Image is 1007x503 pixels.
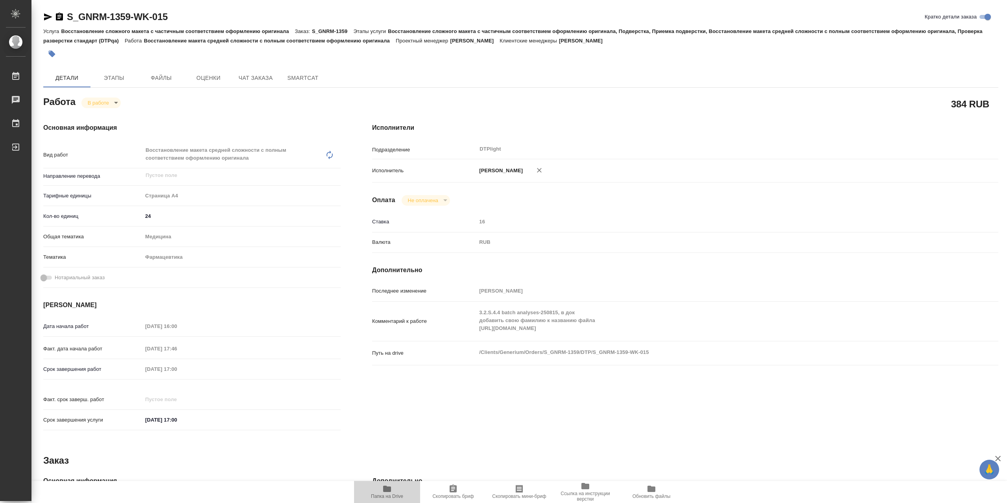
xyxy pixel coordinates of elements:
[43,94,76,108] h2: Работа
[925,13,977,21] span: Кратко детали заказа
[372,195,395,205] h4: Оплата
[43,322,142,330] p: Дата начала работ
[476,306,946,335] textarea: 3.2.S.4.4 batch analyses-250815, в док добавить свою фамилию к названию файла [URL][DOMAIN_NAME]
[618,481,684,503] button: Обновить файлы
[67,11,168,22] a: S_GNRM-1359-WK-015
[43,192,142,200] p: Тарифные единицы
[55,274,105,282] span: Нотариальный заказ
[142,394,211,405] input: Пустое поле
[372,287,476,295] p: Последнее изменение
[81,98,121,108] div: В работе
[43,172,142,180] p: Направление перевода
[43,253,142,261] p: Тематика
[372,349,476,357] p: Путь на drive
[476,167,523,175] p: [PERSON_NAME]
[372,317,476,325] p: Комментарий к работе
[142,363,211,375] input: Пустое поле
[476,346,946,359] textarea: /Clients/Generium/Orders/S_GNRM-1359/DTP/S_GNRM-1359-WK-015
[476,236,946,249] div: RUB
[43,300,341,310] h4: [PERSON_NAME]
[43,123,341,133] h4: Основная информация
[142,343,211,354] input: Пустое поле
[492,494,546,499] span: Скопировать мини-бриф
[406,197,441,204] button: Не оплачена
[43,454,69,467] h2: Заказ
[372,238,476,246] p: Валюта
[372,476,998,486] h4: Дополнительно
[353,28,388,34] p: Этапы услуги
[43,45,61,63] button: Добавить тэг
[312,28,353,34] p: S_GNRM-1359
[983,461,996,478] span: 🙏
[450,38,500,44] p: [PERSON_NAME]
[559,38,609,44] p: [PERSON_NAME]
[142,321,211,332] input: Пустое поле
[61,28,295,34] p: Восстановление сложного макета с частичным соответствием оформлению оригинала
[43,233,142,241] p: Общая тематика
[85,99,111,106] button: В работе
[531,162,548,179] button: Удалить исполнителя
[500,38,559,44] p: Клиентские менеджеры
[476,285,946,297] input: Пустое поле
[142,210,341,222] input: ✎ Введи что-нибудь
[372,218,476,226] p: Ставка
[420,481,486,503] button: Скопировать бриф
[951,97,989,111] h2: 384 RUB
[142,414,211,426] input: ✎ Введи что-нибудь
[372,265,998,275] h4: Дополнительно
[432,494,474,499] span: Скопировать бриф
[142,73,180,83] span: Файлы
[55,12,64,22] button: Скопировать ссылку
[284,73,322,83] span: SmartCat
[43,476,341,486] h4: Основная информация
[237,73,275,83] span: Чат заказа
[43,212,142,220] p: Кол-во единиц
[43,12,53,22] button: Скопировать ссылку для ЯМессенджера
[372,167,476,175] p: Исполнитель
[633,494,671,499] span: Обновить файлы
[402,195,450,206] div: В работе
[142,189,341,203] div: Страница А4
[43,396,142,404] p: Факт. срок заверш. работ
[43,365,142,373] p: Срок завершения работ
[142,230,341,243] div: Медицина
[476,216,946,227] input: Пустое поле
[43,151,142,159] p: Вид работ
[95,73,133,83] span: Этапы
[145,171,322,180] input: Пустое поле
[371,494,403,499] span: Папка на Drive
[125,38,144,44] p: Работа
[43,345,142,353] p: Факт. дата начала работ
[979,460,999,479] button: 🙏
[43,416,142,424] p: Срок завершения услуги
[43,28,61,34] p: Услуга
[144,38,396,44] p: Восстановление макета средней сложности с полным соответствием оформлению оригинала
[43,28,983,44] p: Восстановление сложного макета с частичным соответствием оформлению оригинала, Подверстка, Приемк...
[190,73,227,83] span: Оценки
[396,38,450,44] p: Проектный менеджер
[354,481,420,503] button: Папка на Drive
[552,481,618,503] button: Ссылка на инструкции верстки
[142,251,341,264] div: Фармацевтика
[486,481,552,503] button: Скопировать мини-бриф
[372,146,476,154] p: Подразделение
[48,73,86,83] span: Детали
[372,123,998,133] h4: Исполнители
[295,28,312,34] p: Заказ:
[557,491,614,502] span: Ссылка на инструкции верстки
